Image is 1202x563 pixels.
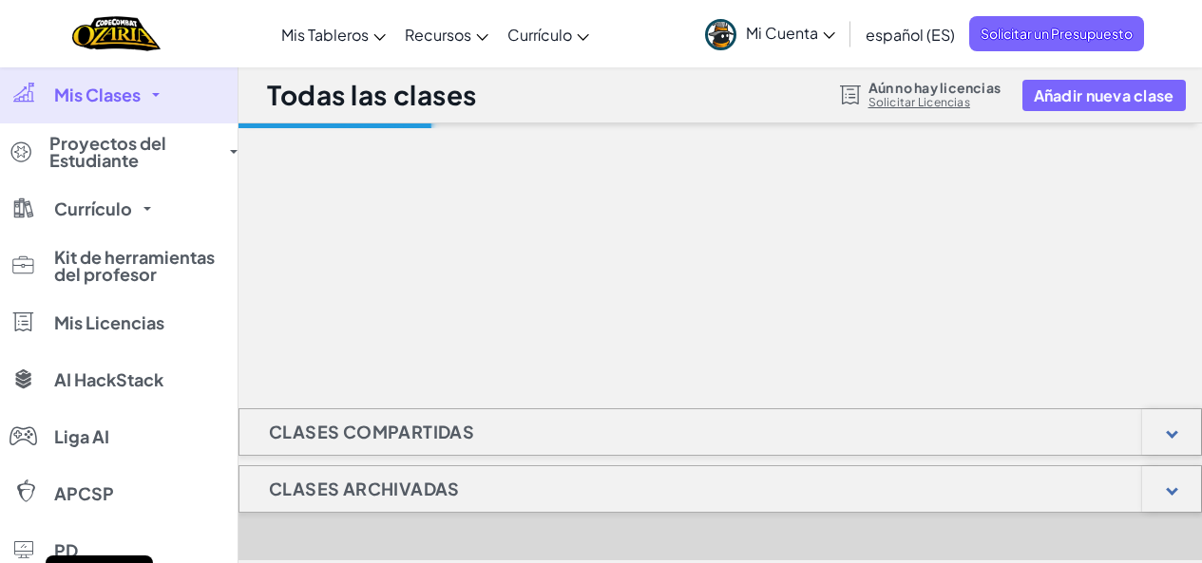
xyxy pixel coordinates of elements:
[868,95,1002,110] a: Solicitar Licencias
[72,14,161,53] img: Home
[239,465,489,513] h1: Clases archivadas
[1022,80,1186,111] button: Añadir nueva clase
[239,408,504,456] h1: Clases Compartidas
[72,14,161,53] a: Ozaria by CodeCombat logo
[856,9,964,60] a: español (ES)
[54,428,109,445] span: Liga AI
[969,16,1144,51] a: Solicitar un Presupuesto
[272,9,395,60] a: Mis Tableros
[498,9,599,60] a: Currículo
[705,19,736,50] img: avatar
[54,86,141,103] span: Mis Clases
[746,23,835,43] span: Mi Cuenta
[267,77,477,113] h1: Todas las clases
[507,25,572,45] span: Currículo
[281,25,369,45] span: Mis Tableros
[868,80,1002,95] span: Aún no hay licencias
[54,200,132,217] span: Currículo
[696,4,845,64] a: Mi Cuenta
[54,314,164,331] span: Mis Licencias
[54,249,225,283] span: Kit de herramientas del profesor
[395,9,498,60] a: Recursos
[405,25,471,45] span: Recursos
[54,371,163,388] span: AI HackStack
[49,135,219,169] span: Proyectos del Estudiante
[866,25,955,45] span: español (ES)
